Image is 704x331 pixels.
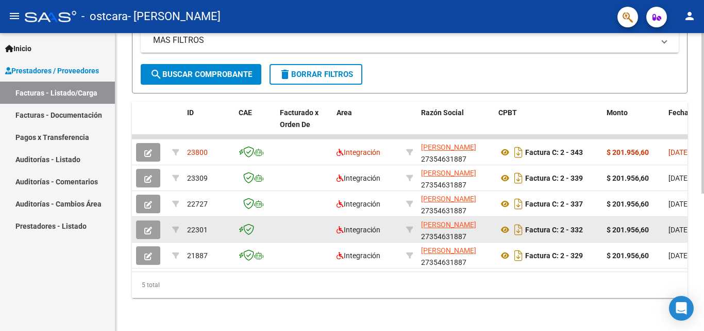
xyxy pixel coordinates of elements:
span: Integración [337,200,380,208]
span: [DATE] [668,148,690,156]
datatable-header-cell: Razón Social [417,102,494,147]
strong: Factura C: 2 - 339 [525,174,583,182]
span: - [PERSON_NAME] [128,5,221,28]
strong: $ 201.956,60 [607,251,649,260]
span: [PERSON_NAME] [421,169,476,177]
span: Integración [337,226,380,234]
span: - ostcara [81,5,128,28]
i: Descargar documento [512,144,525,161]
strong: $ 201.956,60 [607,148,649,156]
i: Descargar documento [512,170,525,186]
span: [DATE] [668,174,690,182]
div: 5 total [132,272,688,298]
span: [DATE] [668,226,690,234]
i: Descargar documento [512,196,525,212]
span: Buscar Comprobante [150,70,252,79]
span: Integración [337,148,380,156]
span: [PERSON_NAME] [421,220,476,229]
span: ID [187,108,194,117]
span: 22727 [187,200,208,208]
strong: $ 201.956,60 [607,200,649,208]
datatable-header-cell: ID [183,102,234,147]
strong: $ 201.956,60 [607,174,649,182]
datatable-header-cell: Area [332,102,402,147]
div: 27354631887 [421,219,490,241]
div: 27354631887 [421,245,490,266]
mat-icon: delete [279,68,291,81]
div: Open Intercom Messenger [669,296,694,321]
div: 27354631887 [421,167,490,189]
button: Borrar Filtros [270,64,362,85]
span: [DATE] [668,251,690,260]
strong: Factura C: 2 - 337 [525,200,583,208]
span: CAE [239,108,252,117]
span: Prestadores / Proveedores [5,65,99,76]
div: 27354631887 [421,193,490,215]
strong: Factura C: 2 - 343 [525,148,583,156]
span: Integración [337,174,380,182]
i: Descargar documento [512,222,525,238]
span: [PERSON_NAME] [421,195,476,203]
span: 22301 [187,226,208,234]
datatable-header-cell: Facturado x Orden De [276,102,332,147]
span: Borrar Filtros [279,70,353,79]
datatable-header-cell: Monto [602,102,664,147]
div: 27354631887 [421,141,490,163]
span: Integración [337,251,380,260]
mat-panel-title: MAS FILTROS [153,35,654,46]
span: [PERSON_NAME] [421,246,476,255]
strong: Factura C: 2 - 329 [525,251,583,260]
mat-icon: search [150,68,162,81]
span: Monto [607,108,628,117]
datatable-header-cell: CAE [234,102,276,147]
span: 21887 [187,251,208,260]
span: Inicio [5,43,31,54]
mat-expansion-panel-header: MAS FILTROS [141,28,679,53]
mat-icon: menu [8,10,21,22]
datatable-header-cell: CPBT [494,102,602,147]
span: Facturado x Orden De [280,108,319,129]
span: [DATE] [668,200,690,208]
span: CPBT [498,108,517,117]
span: Area [337,108,352,117]
mat-icon: person [683,10,696,22]
i: Descargar documento [512,247,525,264]
button: Buscar Comprobante [141,64,261,85]
strong: Factura C: 2 - 332 [525,226,583,234]
span: 23800 [187,148,208,156]
span: [PERSON_NAME] [421,143,476,151]
span: 23309 [187,174,208,182]
strong: $ 201.956,60 [607,226,649,234]
span: Razón Social [421,108,464,117]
